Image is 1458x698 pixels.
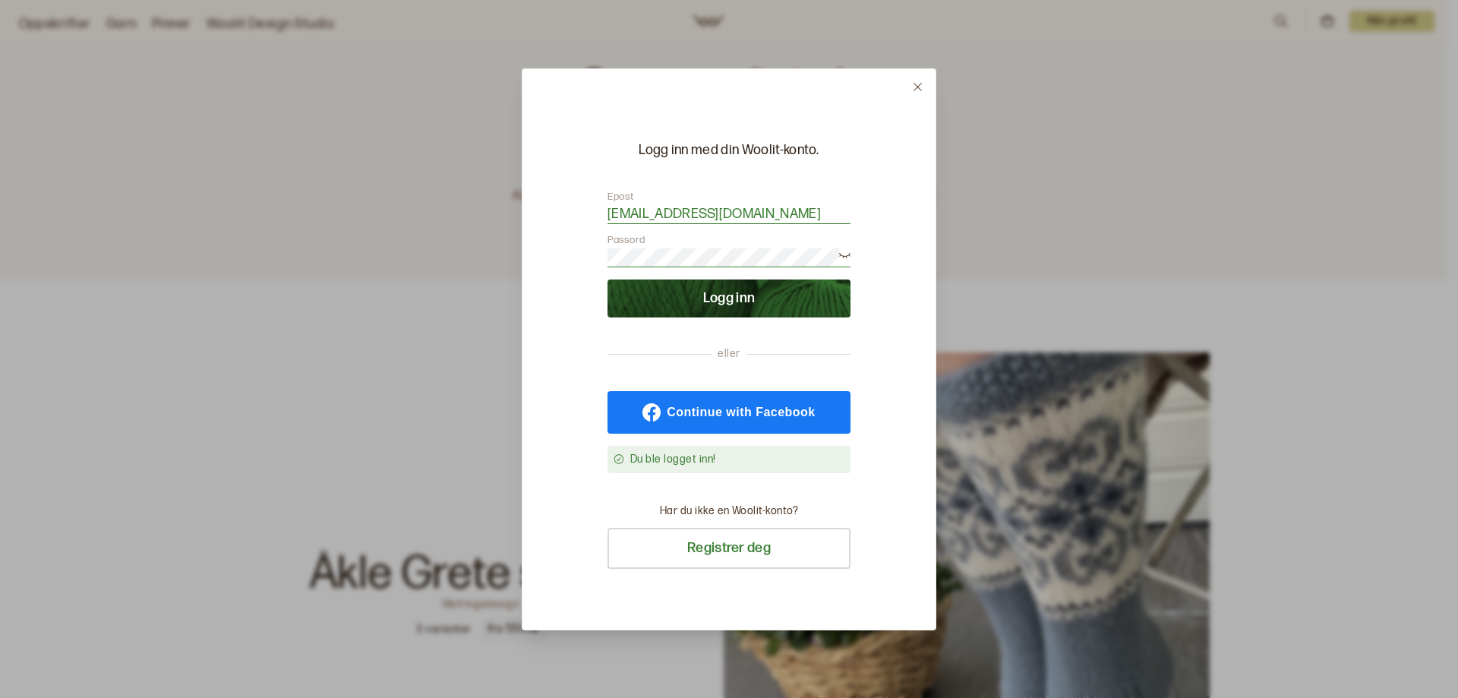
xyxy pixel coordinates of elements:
p: Logg inn med din Woolit-konto. [607,141,850,159]
span: eller [712,346,746,362]
div: Du ble logget inn! [630,452,844,467]
label: Passord [607,233,645,247]
a: Continue with Facebook [607,391,850,434]
p: Har du ikke en Woolit-konto? [660,504,798,519]
label: Epost [607,190,634,204]
button: Registrer deg [607,528,850,569]
button: Logg inn [607,280,850,317]
span: Continue with Facebook [667,406,815,418]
